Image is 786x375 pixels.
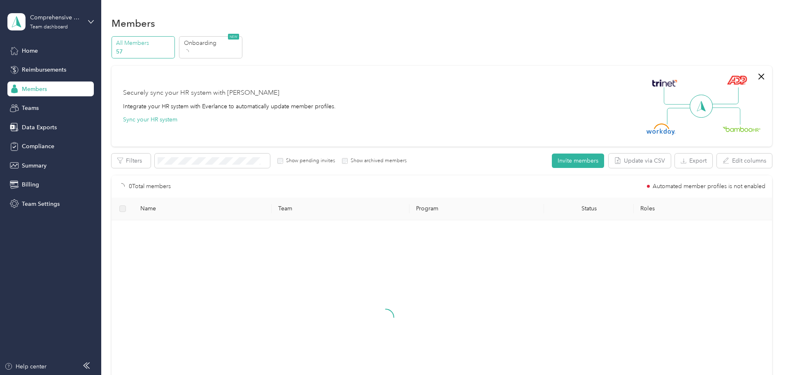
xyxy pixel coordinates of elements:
img: Line Right Up [710,87,739,105]
span: Data Exports [22,123,57,132]
img: Line Left Down [667,107,695,124]
p: 0 Total members [129,182,171,191]
span: Home [22,47,38,55]
button: Filters [112,154,151,168]
img: ADP [727,75,747,85]
span: NEW [228,34,239,40]
span: Automated member profiles is not enabled [653,184,765,189]
span: Billing [22,180,39,189]
img: BambooHR [723,126,760,132]
h1: Members [112,19,155,28]
div: Team dashboard [30,25,68,30]
span: Compliance [22,142,54,151]
img: Line Right Down [712,107,740,125]
button: Edit columns [717,154,772,168]
button: Help center [5,362,47,371]
span: Teams [22,104,39,112]
th: Team [272,198,409,220]
label: Show archived members [348,157,407,165]
img: Workday [646,123,675,135]
div: Comprehensive Prosthetics & [MEDICAL_DATA] [30,13,81,22]
iframe: Everlance-gr Chat Button Frame [740,329,786,375]
button: Update via CSV [609,154,671,168]
th: Program [409,198,544,220]
span: Team Settings [22,200,60,208]
th: Roles [634,198,772,220]
span: Name [140,205,265,212]
span: Summary [22,161,47,170]
button: Export [675,154,712,168]
button: Sync your HR system [123,115,177,124]
span: Reimbursements [22,65,66,74]
th: Status [544,198,634,220]
p: All Members [116,39,172,47]
p: 57 [116,47,172,56]
p: Onboarding [184,39,240,47]
div: Integrate your HR system with Everlance to automatically update member profiles. [123,102,336,111]
span: Members [22,85,47,93]
img: Line Left Up [664,87,693,105]
th: Name [134,198,272,220]
img: Trinet [650,77,679,89]
label: Show pending invites [283,157,335,165]
button: Invite members [552,154,604,168]
div: Securely sync your HR system with [PERSON_NAME] [123,88,279,98]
